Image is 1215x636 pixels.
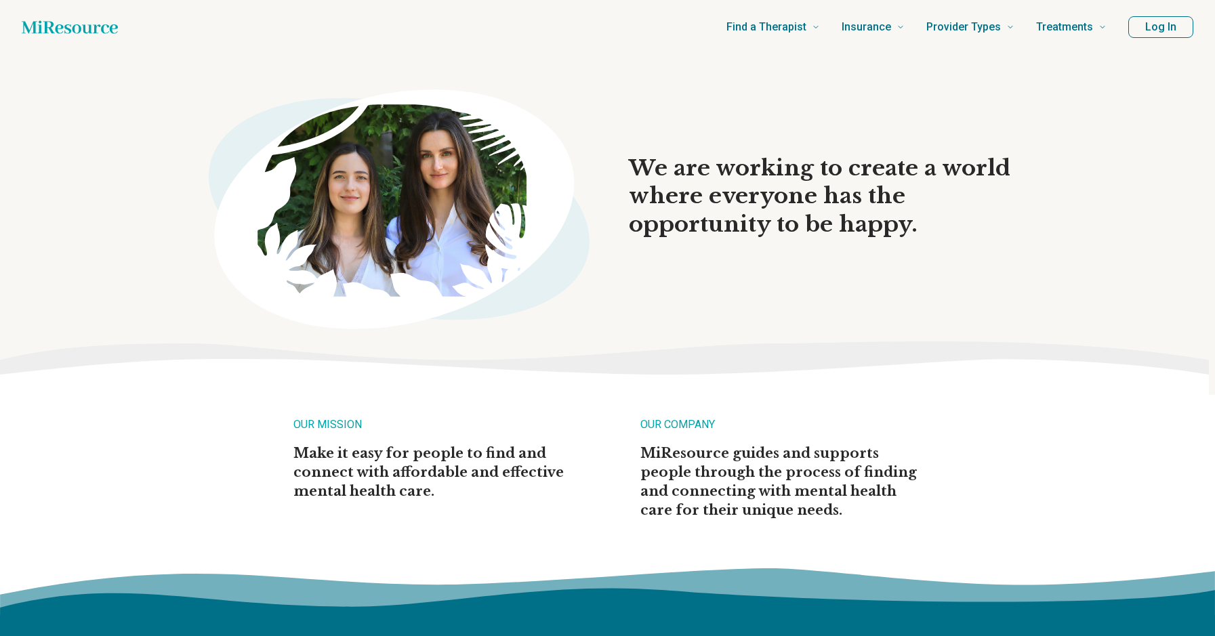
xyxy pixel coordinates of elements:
[1128,16,1193,38] button: Log In
[926,18,1001,37] span: Provider Types
[22,14,118,41] a: Home page
[842,18,891,37] span: Insurance
[640,444,922,520] p: MiResource guides and supports people through the process of finding and connecting with mental h...
[640,417,922,444] h2: OUR COMPANY
[293,417,575,444] h2: OUR MISSION
[293,444,575,501] p: Make it easy for people to find and connect with affordable and effective mental health care.
[726,18,806,37] span: Find a Therapist
[629,154,1030,239] h1: We are working to create a world where everyone has the opportunity to be happy.
[1036,18,1093,37] span: Treatments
